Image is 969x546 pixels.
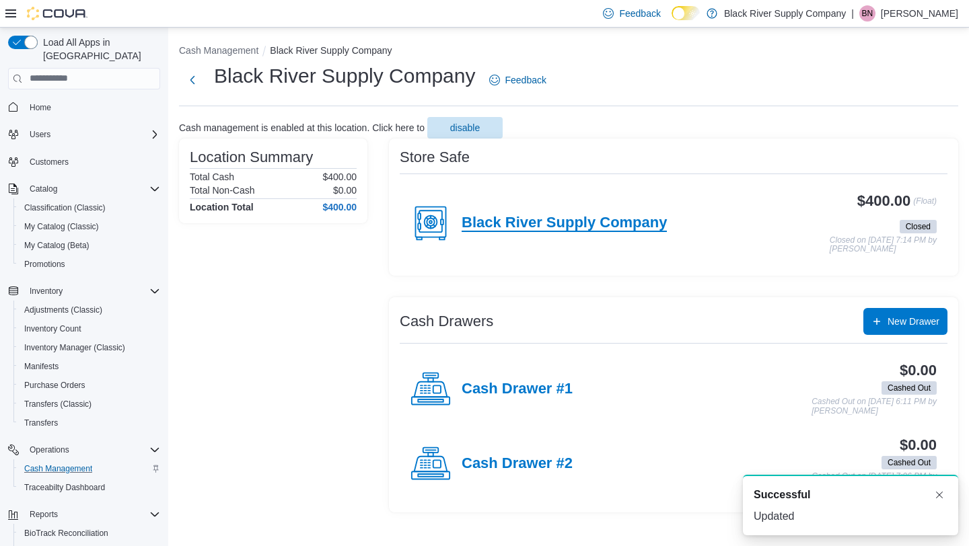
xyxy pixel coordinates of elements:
[179,44,958,60] nav: An example of EuiBreadcrumbs
[30,102,51,113] span: Home
[13,376,166,395] button: Purchase Orders
[400,149,470,165] h3: Store Safe
[13,357,166,376] button: Manifests
[13,255,166,274] button: Promotions
[450,121,480,134] span: disable
[13,319,166,338] button: Inventory Count
[3,97,166,117] button: Home
[30,157,69,167] span: Customers
[3,282,166,301] button: Inventory
[3,180,166,198] button: Catalog
[484,67,552,93] a: Feedback
[24,399,92,409] span: Transfers (Classic)
[863,308,947,335] button: New Drawer
[30,286,63,297] span: Inventory
[931,487,947,503] button: Dismiss toast
[19,377,160,393] span: Purchase Orders
[30,444,69,455] span: Operations
[24,323,81,334] span: Inventory Count
[322,202,357,212] h4: $400.00
[882,381,937,395] span: Cashed Out
[24,506,63,522] button: Reports
[13,198,166,217] button: Classification (Classic)
[27,7,87,20] img: Cova
[13,524,166,543] button: BioTrack Reconciliation
[754,508,947,524] div: Updated
[19,256,71,272] a: Promotions
[900,362,937,379] h3: $0.00
[19,415,160,431] span: Transfers
[214,63,476,89] h1: Black River Supply Company
[19,321,87,337] a: Inventory Count
[900,437,937,453] h3: $0.00
[38,36,160,63] span: Load All Apps in [GEOGRAPHIC_DATA]
[672,20,672,21] span: Dark Mode
[3,125,166,144] button: Users
[24,126,56,143] button: Users
[830,236,937,254] p: Closed on [DATE] 7:14 PM by [PERSON_NAME]
[19,256,160,272] span: Promotions
[19,340,131,356] a: Inventory Manager (Classic)
[888,457,931,469] span: Cashed Out
[881,5,958,22] p: [PERSON_NAME]
[19,302,160,318] span: Adjustments (Classic)
[19,200,111,216] a: Classification (Classic)
[462,381,573,398] h4: Cash Drawer #1
[13,395,166,414] button: Transfers (Classic)
[754,487,810,503] span: Successful
[24,100,57,116] a: Home
[462,214,667,232] h4: Black River Supply Company
[190,202,254,212] h4: Location Total
[30,509,58,520] span: Reports
[13,459,166,478] button: Cash Management
[322,171,357,182] p: $400.00
[19,461,98,477] a: Cash Management
[24,259,65,270] span: Promotions
[24,342,125,353] span: Inventory Manager (Classic)
[24,463,92,474] span: Cash Management
[179,122,425,133] p: Cash management is enabled at this location. Click here to
[19,237,160,253] span: My Catalog (Beta)
[19,396,97,412] a: Transfers (Classic)
[857,193,910,209] h3: $400.00
[19,525,160,541] span: BioTrack Reconciliation
[888,315,939,328] span: New Drawer
[505,73,546,87] span: Feedback
[672,6,700,20] input: Dark Mode
[13,217,166,236] button: My Catalog (Classic)
[859,5,875,22] div: Brittany Niles
[24,442,160,458] span: Operations
[3,152,166,171] button: Customers
[190,185,255,196] h6: Total Non-Cash
[19,479,110,496] a: Traceabilty Dashboard
[24,418,58,428] span: Transfers
[427,117,503,139] button: disable
[888,382,931,394] span: Cashed Out
[24,202,106,213] span: Classification (Classic)
[19,461,160,477] span: Cash Management
[19,479,160,496] span: Traceabilty Dashboard
[190,171,234,182] h6: Total Cash
[24,181,160,197] span: Catalog
[13,338,166,357] button: Inventory Manager (Classic)
[24,482,105,493] span: Traceabilty Dashboard
[19,219,160,235] span: My Catalog (Classic)
[19,340,160,356] span: Inventory Manager (Classic)
[19,321,160,337] span: Inventory Count
[24,283,160,299] span: Inventory
[754,487,947,503] div: Notification
[190,149,313,165] h3: Location Summary
[24,380,85,391] span: Purchase Orders
[24,506,160,522] span: Reports
[19,200,160,216] span: Classification (Classic)
[30,129,50,140] span: Users
[179,45,258,56] button: Cash Management
[900,220,937,233] span: Closed
[24,221,99,232] span: My Catalog (Classic)
[19,237,95,253] a: My Catalog (Beta)
[24,240,89,251] span: My Catalog (Beta)
[19,525,114,541] a: BioTrack Reconciliation
[24,442,75,458] button: Operations
[882,456,937,469] span: Cashed Out
[19,302,108,318] a: Adjustments (Classic)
